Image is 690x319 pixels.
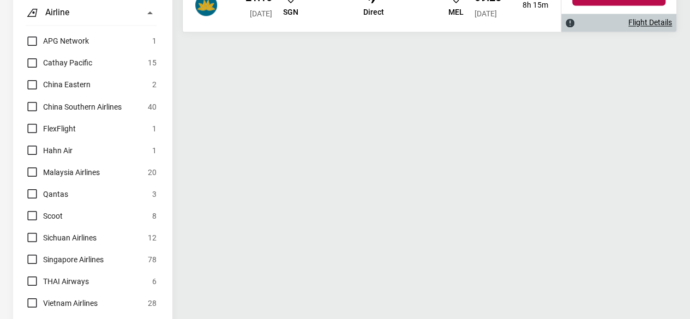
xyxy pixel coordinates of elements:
h3: Airline [45,6,69,19]
span: 8 [152,209,157,222]
label: China Southern Airlines [26,100,122,113]
label: China Eastern [26,78,91,91]
span: China Eastern [43,78,91,91]
div: Flight Details [561,14,676,32]
span: Hahn Air [43,143,73,157]
span: Sichuan Airlines [43,231,97,244]
span: Singapore Airlines [43,252,104,266]
label: Malaysia Airlines [26,165,100,178]
span: 6 [152,274,157,287]
label: Singapore Airlines [26,252,104,266]
span: 78 [148,252,157,266]
label: Qantas [26,187,68,200]
span: FlexFlight [43,122,76,135]
label: FlexFlight [26,122,76,135]
span: Vietnam Airlines [43,296,98,309]
span: 2 [152,78,157,91]
span: 1 [152,34,157,47]
label: THAI Airways [26,274,89,287]
p: Direct [363,8,384,17]
span: [DATE] [250,9,272,18]
label: Vietnam Airlines [26,296,98,309]
span: 3 [152,187,157,200]
span: Scoot [43,209,63,222]
span: [DATE] [475,9,497,18]
span: 28 [148,296,157,309]
span: Qantas [43,187,68,200]
label: Scoot [26,209,63,222]
span: 15 [148,56,157,69]
span: 40 [148,100,157,113]
p: SGN [283,8,298,17]
span: 1 [152,143,157,157]
p: 8h 15m [510,1,548,10]
span: Malaysia Airlines [43,165,100,178]
label: Cathay Pacific [26,56,92,69]
span: THAI Airways [43,274,89,287]
label: Hahn Air [26,143,73,157]
span: Cathay Pacific [43,56,92,69]
span: 12 [148,231,157,244]
span: APG Network [43,34,89,47]
label: Sichuan Airlines [26,231,97,244]
a: Flight Details [628,18,672,27]
span: 1 [152,122,157,135]
p: MEL [448,8,464,17]
label: APG Network [26,34,89,47]
span: 20 [148,165,157,178]
span: China Southern Airlines [43,100,122,113]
